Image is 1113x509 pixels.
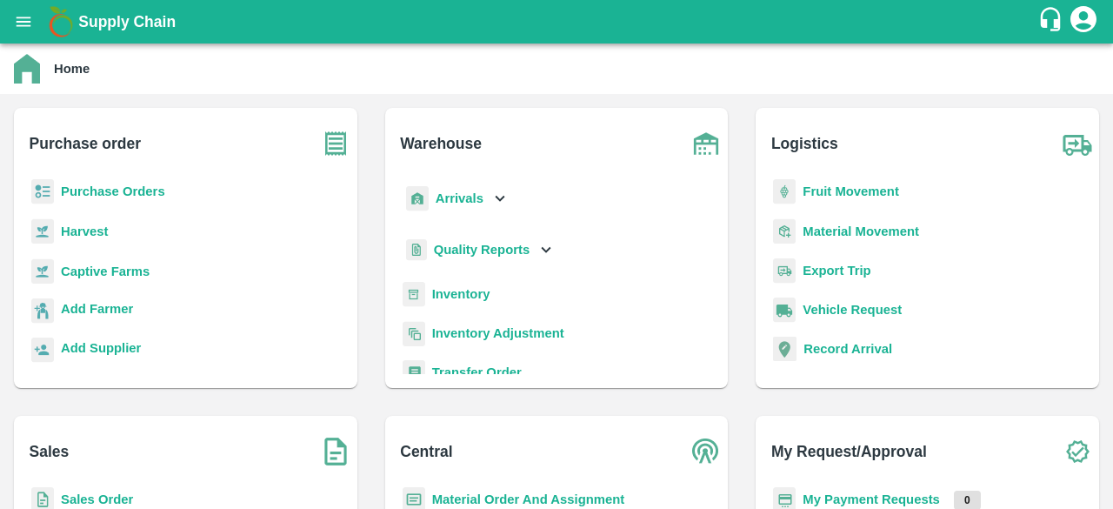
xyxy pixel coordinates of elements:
[803,492,940,506] a: My Payment Requests
[432,492,625,506] a: Material Order And Assignment
[1056,122,1099,165] img: truck
[773,218,796,244] img: material
[1037,6,1068,37] div: customer-support
[61,341,141,355] b: Add Supplier
[31,338,54,363] img: supplier
[14,54,40,84] img: home
[61,184,165,198] a: Purchase Orders
[403,282,425,307] img: whInventory
[771,131,838,156] b: Logistics
[436,191,483,205] b: Arrivals
[773,298,796,323] img: vehicle
[30,439,70,464] b: Sales
[400,439,452,464] b: Central
[400,131,482,156] b: Warehouse
[30,131,141,156] b: Purchase order
[803,184,899,198] a: Fruit Movement
[432,326,564,340] a: Inventory Adjustment
[61,224,108,238] a: Harvest
[1056,430,1099,473] img: check
[403,360,425,385] img: whTransfer
[61,265,150,278] a: Captive Farms
[31,218,54,244] img: harvest
[406,239,427,261] img: qualityReport
[403,179,510,218] div: Arrivals
[771,439,927,464] b: My Request/Approval
[403,321,425,346] img: inventory
[54,62,90,76] b: Home
[406,186,429,211] img: whArrival
[432,365,522,379] a: Transfer Order
[31,258,54,285] img: harvest
[773,258,796,284] img: delivery
[803,342,892,356] a: Record Arrival
[684,430,728,473] img: central
[31,179,54,204] img: reciept
[78,10,1037,34] a: Supply Chain
[78,13,176,30] b: Supply Chain
[314,430,357,473] img: soSales
[803,303,902,317] a: Vehicle Request
[31,298,54,324] img: farmer
[61,338,141,362] a: Add Supplier
[43,4,78,39] img: logo
[61,299,133,323] a: Add Farmer
[61,302,133,316] b: Add Farmer
[61,492,133,506] a: Sales Order
[434,243,530,257] b: Quality Reports
[3,2,43,42] button: open drawer
[803,224,919,238] a: Material Movement
[773,179,796,204] img: fruit
[773,337,796,361] img: recordArrival
[803,264,870,278] a: Export Trip
[684,122,728,165] img: warehouse
[432,287,490,301] a: Inventory
[403,232,556,268] div: Quality Reports
[314,122,357,165] img: purchase
[1068,3,1099,40] div: account of current user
